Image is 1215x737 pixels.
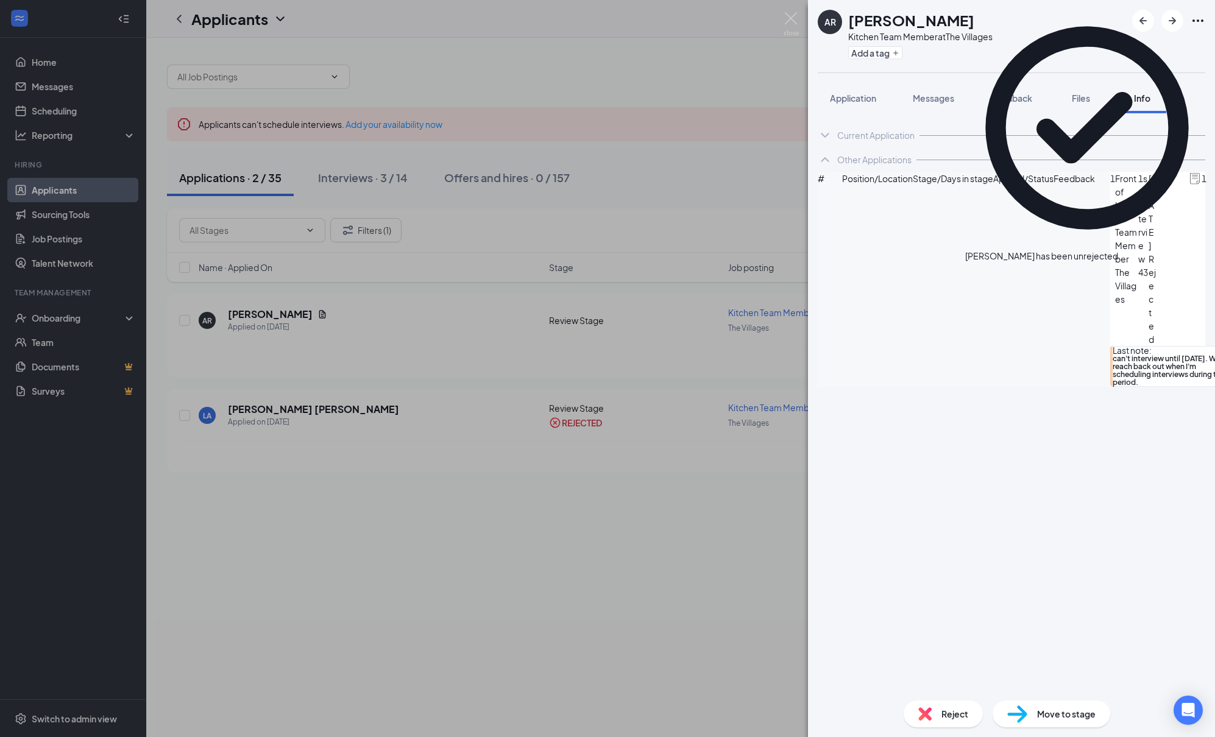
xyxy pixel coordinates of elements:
[892,49,899,57] svg: Plus
[824,16,836,28] div: AR
[830,93,876,104] span: Application
[837,153,912,166] div: Other Applications
[1149,252,1156,346] span: Rejected
[818,172,842,185] span: #
[848,30,993,43] div: Kitchen Team Member at The Villages
[1138,266,1148,279] span: 43
[837,129,915,141] div: Current Application
[842,172,913,185] span: Position/Location
[913,172,993,185] span: Stage/Days in stage
[848,46,902,59] button: PlusAdd a tag
[1115,266,1138,306] span: The Villages
[848,10,974,30] h1: [PERSON_NAME]
[818,128,832,143] svg: ChevronDown
[965,250,1121,263] div: [PERSON_NAME] has been unrejected.
[941,707,968,721] span: Reject
[1174,696,1203,725] div: Open Intercom Messenger
[1037,707,1096,721] span: Move to stage
[965,6,1209,250] svg: CheckmarkCircle
[913,93,954,104] span: Messages
[818,152,832,167] svg: ChevronUp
